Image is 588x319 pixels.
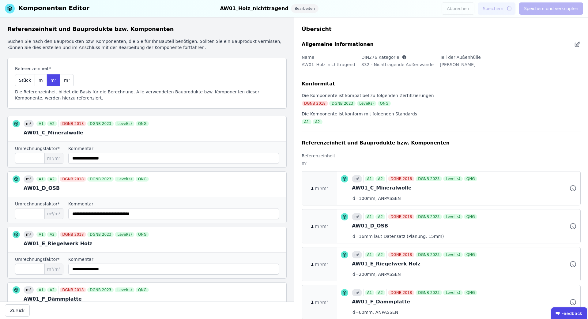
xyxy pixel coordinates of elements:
div: A2 [313,119,322,124]
div: DGNB 2018 [60,177,86,182]
label: Umrechnungsfaktor* [15,145,60,152]
span: m³/m² [315,261,328,267]
div: A1 [302,119,311,124]
label: Umrechnungsfaktor* [15,256,60,262]
span: m³/m² [315,223,328,229]
button: Speichern und verknüpfen [519,2,583,15]
div: DGNB 2018 [60,287,86,292]
div: A1 [36,232,46,237]
div: AW01_F_Dämmplatte [24,295,281,303]
span: m³/m² [315,299,328,305]
div: AW01_E_Riegelwerk Holz [352,260,577,268]
button: Abbrechen [442,2,474,15]
div: DGNB 2018 [388,290,414,295]
div: m³ [24,231,34,238]
div: QNG [136,287,149,292]
div: d=16mm laut Datensatz (Planung: 15mm) [341,231,577,239]
div: AW01_Holz_nichttragend [302,60,355,73]
div: DGNB 2023 [416,290,442,295]
div: Die Komponente ist kompatibel zu folgenden Zertifizierungen [302,92,581,99]
div: Level(s) [357,101,376,106]
div: A2 [47,177,57,182]
div: Übersicht [302,25,581,33]
div: DGNB 2023 [329,101,356,106]
div: A1 [36,121,46,126]
div: Level(s) [443,214,462,219]
div: QNG [136,232,149,237]
div: DGNB 2023 [416,252,442,257]
div: AW01_C_Mineralwolle [352,184,577,192]
span: m³/m² [44,153,63,163]
div: AW01_D_OSB [24,185,281,192]
span: m [39,77,43,83]
div: m³ [352,289,362,296]
div: DGNB 2023 [87,287,114,292]
div: d=60mm; ANPASSEN [341,307,577,315]
label: Referenzeinheit [302,153,335,159]
div: Komponenten Editor [18,4,89,13]
div: A2 [375,252,385,257]
div: Level(s) [443,252,462,257]
div: DGNB 2023 [87,232,114,237]
div: d=200mm, ANPASSEN [341,269,577,277]
div: DGNB 2018 [302,101,328,106]
span: Stück [19,77,31,83]
label: Kommentar [68,256,279,262]
span: 1 [311,185,314,191]
label: DIN276 Kategorie [361,54,399,60]
div: Level(s) [115,232,134,237]
div: A1 [365,214,375,219]
div: 332 - Nichttragende Außenwände [361,60,434,73]
div: Level(s) [115,287,134,292]
div: m³ [24,286,34,294]
span: m³/m² [44,264,63,274]
span: m² [51,77,56,83]
div: DGNB 2023 [416,176,442,181]
div: QNG [464,176,477,181]
div: [PERSON_NAME] [440,60,481,73]
div: DGNB 2023 [87,177,114,182]
label: Teil der Außenhülle [440,54,481,60]
div: Referenzeinheit und Bauprodukte bzw. Komponenten [7,25,287,33]
div: Bearbeiten [291,4,318,13]
div: QNG [464,214,477,219]
div: A2 [47,287,57,292]
div: DGNB 2018 [388,176,414,181]
div: Level(s) [443,290,462,295]
div: Die Komponente ist konform mit folgenden Standards [302,111,581,117]
div: AW01_F_Dämmplatte [352,298,577,306]
label: Kommentar [68,201,279,207]
div: DGNB 2023 [416,214,442,219]
div: m³ [24,175,34,183]
div: A1 [36,177,46,182]
div: Level(s) [115,177,134,182]
div: m³ [352,251,362,258]
div: Allgemeine Informationen [302,41,374,48]
label: Kommentar [68,145,279,152]
div: A2 [375,214,385,219]
span: m³/m² [315,185,328,191]
div: Suchen Sie nach den Bauprodukten bzw. Komponenten, die Sie für Ihr Bauteil benötigen. Sollten Sie... [7,38,287,51]
div: DGNB 2018 [60,121,86,126]
div: A2 [47,121,57,126]
div: Level(s) [443,176,462,181]
div: A2 [47,232,57,237]
div: m³ [24,120,34,127]
div: AW01_E_Riegelwerk Holz [24,240,281,247]
div: DGNB 2018 [388,214,414,219]
span: 1 [311,261,314,267]
div: QNG [464,252,477,257]
div: m³ [352,213,362,220]
span: 1 [311,223,314,229]
div: Referenzeinheit und Bauprodukte bzw. Komponenten [302,139,450,147]
div: A1 [365,252,375,257]
span: m³ [64,77,70,83]
label: Name [302,54,314,60]
div: QNG [378,101,391,106]
span: m³/m² [44,208,63,219]
div: m² [302,159,335,171]
span: 1 [311,299,314,305]
label: Referenzeinheit* [15,66,74,72]
div: Level(s) [115,121,134,126]
div: A1 [365,176,375,181]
